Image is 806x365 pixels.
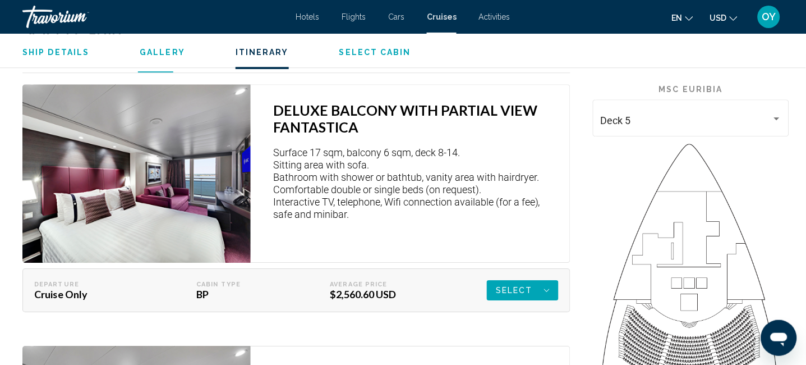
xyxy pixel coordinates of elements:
span: Ship Details [22,48,89,57]
button: Change language [672,10,693,26]
div: MSC Euribia [593,85,789,94]
a: Activities [479,12,510,21]
div: $2,560.60 USD [330,288,425,300]
div: Average Price [330,281,425,288]
button: Select Cabin [339,47,411,57]
div: BP [196,288,291,300]
button: Gallery [140,47,185,57]
img: 1649152278.png [22,84,251,263]
span: Select [496,280,533,300]
button: Select [487,280,559,300]
span: en [672,13,683,22]
a: Cars [388,12,404,21]
span: Itinerary [236,48,289,57]
a: Travorium [22,6,284,28]
span: Deck 5 [601,115,631,126]
button: Itinerary [236,47,289,57]
div: Cabin Type [196,281,291,288]
span: USD [710,13,727,22]
span: Gallery [140,48,185,57]
a: Hotels [296,12,319,21]
p: Surface 17 sqm, balcony 6 sqm, deck 8-14. Sitting area with sofa. Bathroom with shower or bathtub... [273,147,559,221]
button: User Menu [754,5,784,29]
div: Departure [34,281,157,288]
button: Ship Details [22,47,89,57]
button: Change currency [710,10,738,26]
span: Select Cabin [339,48,411,57]
div: Cruise Only [34,288,157,300]
iframe: Кнопка запуска окна обмена сообщениями [761,320,797,356]
h3: DELUXE BALCONY WITH PARTIAL VIEW FANTASTICA [273,102,559,135]
span: OY [762,11,776,22]
a: Cruises [427,12,457,21]
a: Flights [342,12,366,21]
